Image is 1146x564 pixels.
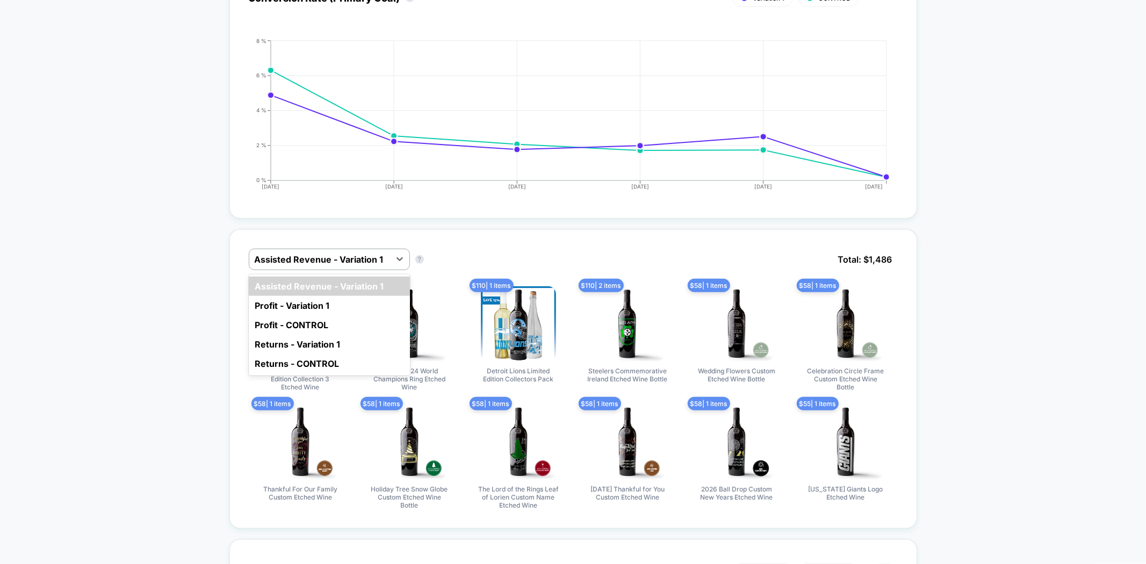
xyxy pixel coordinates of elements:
[478,367,559,383] span: Detroit Lions Limited Edition Collectors Pack
[256,177,266,184] tspan: 0 %
[256,107,266,114] tspan: 4 %
[587,367,668,383] span: Steelers Commemorative Ireland Etched Wine Bottle
[369,367,450,391] span: Eagles 2024 World Champions Ring Etched Wine
[797,397,839,410] span: $ 55 | 1 items
[590,286,665,361] img: Steelers Commemorative Ireland Etched Wine Bottle
[238,38,887,199] div: CONVERSION_RATE
[699,286,774,361] img: Wedding Flowers Custom Etched Wine Bottle
[508,183,525,190] tspan: [DATE]
[590,404,665,480] img: Thanksgiving Thankful for You Custom Etched Wine
[808,404,883,480] img: New York Giants Logo Etched Wine
[369,485,450,509] span: Holiday Tree Snow Globe Custom Etched Wine Bottle
[260,485,341,501] span: Thankful For Our Family Custom Etched Wine
[865,183,883,190] tspan: [DATE]
[263,404,338,480] img: Thankful For Our Family Custom Etched Wine
[249,296,410,315] div: Profit - Variation 1
[470,279,514,292] span: $ 110 | 1 items
[470,397,512,410] span: $ 58 | 1 items
[688,397,730,410] span: $ 58 | 1 items
[579,279,624,292] span: $ 110 | 2 items
[805,367,886,391] span: Celebration Circle Frame Custom Etched Wine Bottle
[262,183,279,190] tspan: [DATE]
[754,183,772,190] tspan: [DATE]
[256,142,266,149] tspan: 2 %
[249,354,410,373] div: Returns - CONTROL
[833,249,898,270] span: Total: $ 1,486
[415,255,424,264] button: ?
[249,277,410,296] div: Assisted Revenue - Variation 1
[579,397,621,410] span: $ 58 | 1 items
[260,367,341,391] span: Detroit Lions Limited Edition Collection 3 Etched Wine
[256,73,266,79] tspan: 6 %
[797,279,839,292] span: $ 58 | 1 items
[256,38,266,45] tspan: 8 %
[696,485,777,501] span: 2026 Ball Drop Custom New Years Etched Wine
[361,397,403,410] span: $ 58 | 1 items
[587,485,668,501] span: [DATE] Thankful for You Custom Etched Wine
[805,485,886,501] span: [US_STATE] Giants Logo Etched Wine
[481,404,556,480] img: The Lord of the Rings Leaf of Lorien Custom Name Etched Wine
[631,183,649,190] tspan: [DATE]
[385,183,402,190] tspan: [DATE]
[808,286,883,361] img: Celebration Circle Frame Custom Etched Wine Bottle
[251,397,294,410] span: $ 58 | 1 items
[688,279,730,292] span: $ 58 | 1 items
[372,404,447,480] img: Holiday Tree Snow Globe Custom Etched Wine Bottle
[478,485,559,509] span: The Lord of the Rings Leaf of Lorien Custom Name Etched Wine
[249,315,410,335] div: Profit - CONTROL
[481,286,556,361] img: Detroit Lions Limited Edition Collectors Pack
[696,367,777,383] span: Wedding Flowers Custom Etched Wine Bottle
[249,335,410,354] div: Returns - Variation 1
[699,404,774,480] img: 2026 Ball Drop Custom New Years Etched Wine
